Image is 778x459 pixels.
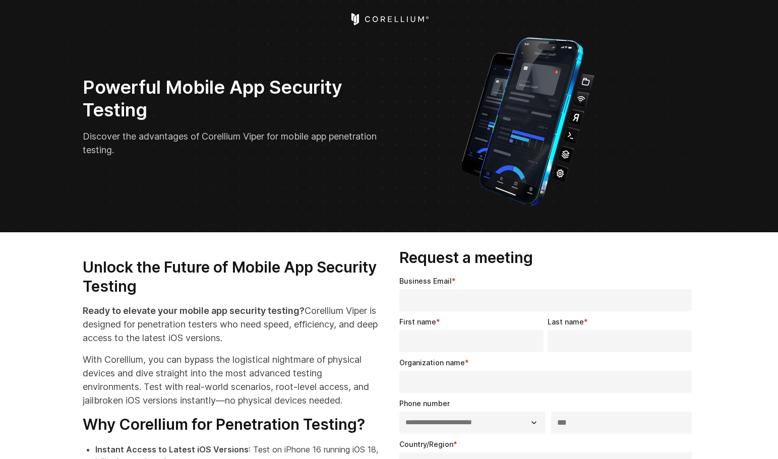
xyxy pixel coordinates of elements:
strong: Ready to elevate your mobile app security testing? [83,305,305,316]
h3: Request a meeting [399,248,696,268]
h3: Why Corellium for Penetration Testing? [83,415,379,434]
p: Corellium Viper is designed for penetration testers who need speed, efficiency, and deep access t... [83,304,379,345]
h2: Powerful Mobile App Security Testing [83,76,382,121]
h3: Unlock the Future of Mobile App Security Testing [83,258,379,296]
strong: Instant Access to Latest iOS Versions [95,444,249,454]
a: Corellium Home [349,13,429,25]
span: Organization name [399,358,465,367]
span: Country/Region [399,440,453,448]
span: Phone number [399,399,450,408]
img: Corellium_VIPER_Hero_1_1x [452,32,604,208]
span: Last name [548,317,584,326]
span: Discover the advantages of Corellium Viper for mobile app penetration testing. [83,131,377,155]
span: Business Email [399,277,452,285]
p: With Corellium, you can bypass the logistical nightmare of physical devices and dive straight int... [83,353,379,407]
span: First name [399,317,436,326]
